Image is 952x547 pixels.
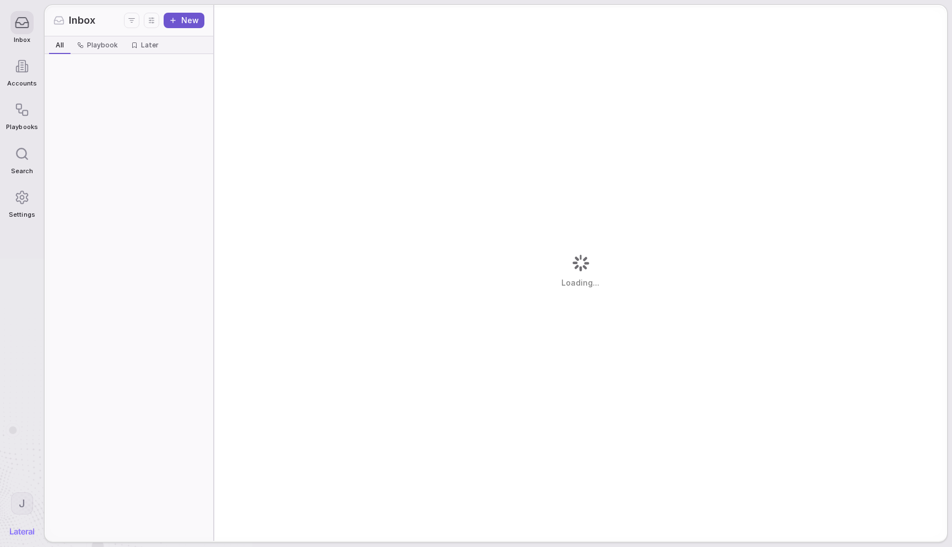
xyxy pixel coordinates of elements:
[10,528,34,535] img: Lateral
[87,41,118,50] span: Playbook
[19,496,25,511] span: J
[6,93,37,136] a: Playbooks
[6,49,37,93] a: Accounts
[124,13,139,28] button: Filters
[56,41,64,50] span: All
[164,13,204,28] button: New thread
[144,13,159,28] button: Display settings
[14,36,30,44] span: Inbox
[141,41,159,50] span: Later
[7,80,37,87] span: Accounts
[9,211,35,218] span: Settings
[6,124,37,131] span: Playbooks
[69,13,95,28] span: Inbox
[6,6,37,49] a: Inbox
[561,277,599,288] span: Loading...
[6,180,37,224] a: Settings
[11,168,33,175] span: Search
